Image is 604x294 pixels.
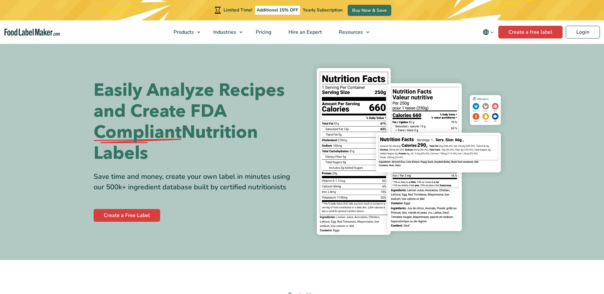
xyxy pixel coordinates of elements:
[247,20,279,44] a: Pricing
[498,26,563,38] a: Create a free label
[287,29,323,36] span: Hire an Expert
[478,26,498,38] button: Change language
[566,26,600,38] a: Login
[165,20,203,44] a: Products
[94,80,297,164] h1: Easily Analyze Recipes and Create FDA Nutrition Labels
[224,7,252,13] span: Limited Time!
[254,29,272,36] span: Pricing
[330,20,373,44] a: Resources
[303,7,343,13] span: Yearly Subscription
[172,29,195,36] span: Products
[94,171,297,192] div: Save time and money, create your own label in minutes using our 500k+ ingredient database built b...
[205,20,246,44] a: Industries
[337,29,364,36] span: Resources
[211,29,237,36] span: Industries
[94,122,181,143] span: Compliant
[348,5,391,16] a: Buy Now & Save
[255,6,300,15] span: Additional 15% OFF
[94,209,160,222] a: Create a Free Label
[280,20,329,44] a: Hire an Expert
[4,29,60,36] a: Food Label Maker homepage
